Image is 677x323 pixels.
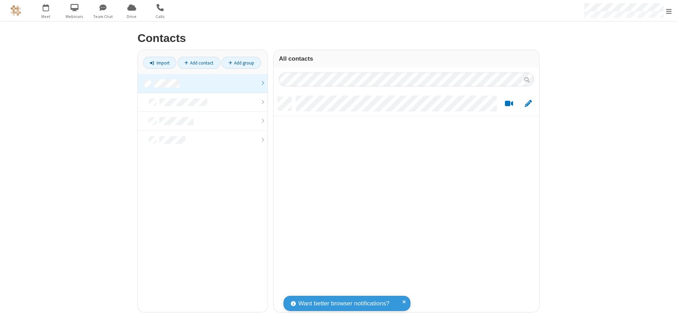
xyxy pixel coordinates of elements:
div: grid [274,92,539,312]
span: Webinars [61,13,88,20]
span: Drive [118,13,145,20]
span: Calls [147,13,173,20]
button: Start a video meeting [502,99,516,108]
a: Import [143,57,176,69]
span: Team Chat [90,13,116,20]
span: Want better browser notifications? [298,299,389,308]
a: Add group [221,57,261,69]
img: QA Selenium DO NOT DELETE OR CHANGE [11,5,21,16]
span: Meet [33,13,59,20]
a: Add contact [178,57,220,69]
h2: Contacts [138,32,539,44]
h3: All contacts [279,55,534,62]
button: Edit [521,99,535,108]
